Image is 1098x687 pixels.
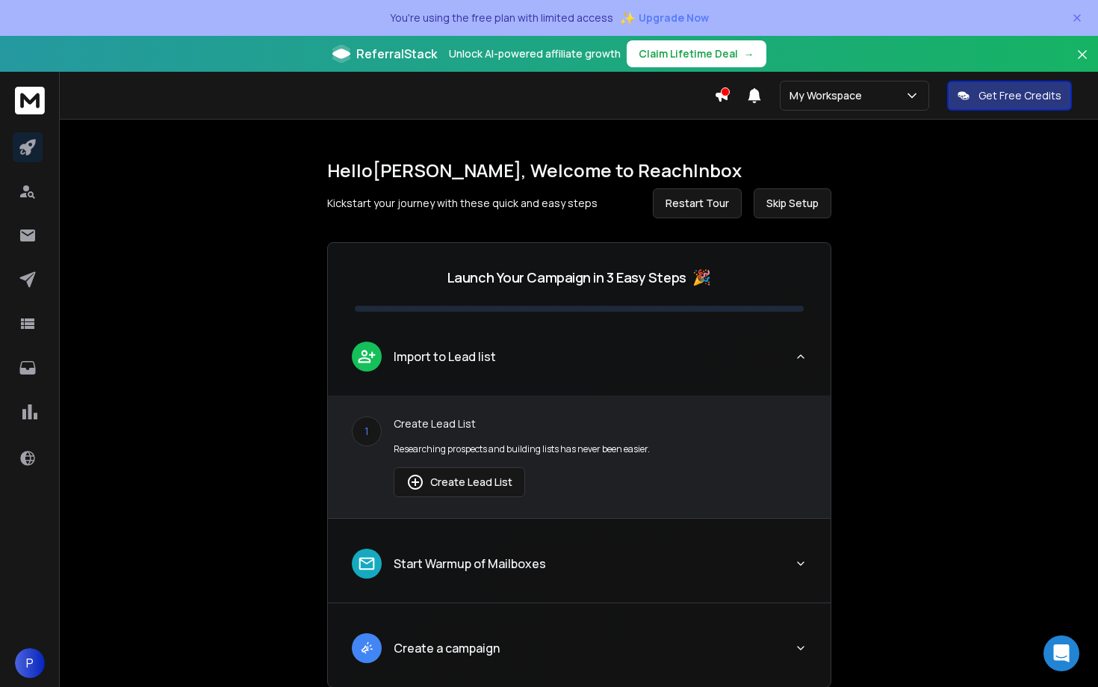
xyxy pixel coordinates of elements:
[394,443,807,455] p: Researching prospects and building lists has never been easier.
[766,196,819,211] span: Skip Setup
[744,46,754,61] span: →
[627,40,766,67] button: Claim Lifetime Deal→
[394,639,500,657] p: Create a campaign
[15,648,45,678] button: P
[327,158,831,182] h1: Hello [PERSON_NAME] , Welcome to ReachInbox
[352,416,382,446] div: 1
[406,473,424,491] img: lead
[619,3,709,33] button: ✨Upgrade Now
[394,348,496,366] p: Import to Lead list
[328,621,831,687] button: leadCreate a campaign
[328,395,831,518] div: leadImport to Lead list
[357,347,376,366] img: lead
[754,188,831,218] button: Skip Setup
[447,267,686,288] p: Launch Your Campaign in 3 Easy Steps
[449,46,621,61] p: Unlock AI-powered affiliate growth
[394,467,525,497] button: Create Lead List
[356,45,437,63] span: ReferralStack
[394,416,807,431] p: Create Lead List
[328,537,831,603] button: leadStart Warmup of Mailboxes
[328,330,831,395] button: leadImport to Lead list
[978,88,1061,103] p: Get Free Credits
[357,638,376,657] img: lead
[394,555,546,573] p: Start Warmup of Mailboxes
[692,267,711,288] span: 🎉
[1073,45,1092,81] button: Close banner
[390,10,613,25] p: You're using the free plan with limited access
[947,81,1072,111] button: Get Free Credits
[619,7,636,28] span: ✨
[790,88,868,103] p: My Workspace
[327,196,598,211] p: Kickstart your journey with these quick and easy steps
[357,554,376,573] img: lead
[653,188,742,218] button: Restart Tour
[639,10,709,25] span: Upgrade Now
[1043,635,1079,671] div: Open Intercom Messenger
